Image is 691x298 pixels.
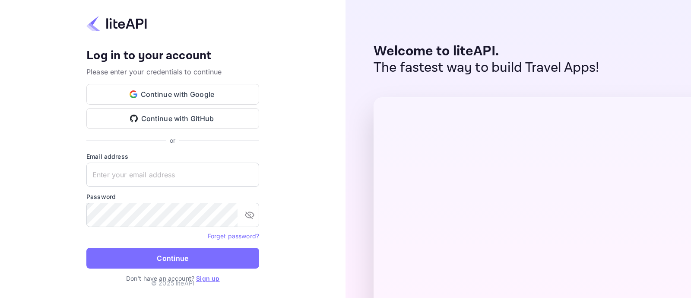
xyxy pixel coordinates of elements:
[196,275,219,282] a: Sign up
[86,67,259,77] p: Please enter your credentials to continue
[86,15,147,32] img: liteapi
[86,248,259,269] button: Continue
[241,206,258,224] button: toggle password visibility
[208,232,259,240] a: Forget password?
[374,43,599,60] p: Welcome to liteAPI.
[86,84,259,105] button: Continue with Google
[151,279,194,288] p: © 2025 liteAPI
[86,48,259,64] h4: Log in to your account
[86,163,259,187] input: Enter your email address
[86,274,259,283] p: Don't have an account?
[374,60,599,76] p: The fastest way to build Travel Apps!
[86,152,259,161] label: Email address
[86,108,259,129] button: Continue with GitHub
[208,231,259,240] a: Forget password?
[170,136,175,145] p: or
[86,192,259,201] label: Password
